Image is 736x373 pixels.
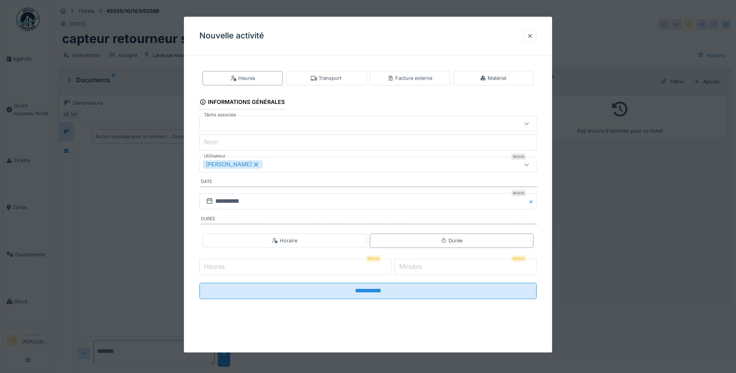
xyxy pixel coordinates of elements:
label: Utilisateur [203,153,227,160]
div: Informations générales [199,96,285,109]
div: Requis [511,154,526,160]
div: Requis [511,190,526,196]
label: Nom [203,138,220,147]
div: Matériel [480,74,506,82]
label: Minutes [398,262,423,271]
div: Heures [230,74,255,82]
label: Date [201,179,537,187]
div: Requis [366,256,381,262]
div: Durée [441,237,462,244]
button: Close [528,193,537,209]
div: [PERSON_NAME] [203,161,263,169]
label: Heures [203,262,226,271]
div: Facture externe [388,74,432,82]
h3: Nouvelle activité [199,31,264,41]
div: Horaire [272,237,297,244]
div: Transport [311,74,341,82]
div: Requis [511,256,526,262]
label: Durée [201,216,537,224]
label: Tâche associée [203,112,238,119]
